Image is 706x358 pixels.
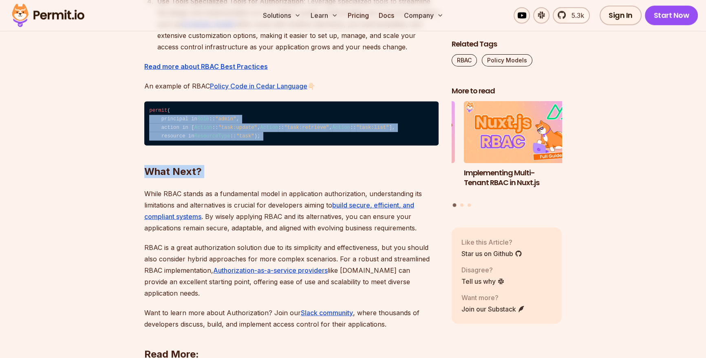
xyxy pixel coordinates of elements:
p: Want to learn more about Authorization? Join our , where thousands of developers discuss, build, ... [144,307,439,330]
li: 1 of 3 [464,101,574,198]
code: ( principal in :: , action in [ :: , :: , :: ], resource in :: ); [144,102,439,146]
span: Action [260,125,278,130]
span: 5.3k [567,11,584,20]
a: Tell us why [461,276,505,286]
button: Go to slide 1 [453,203,457,207]
span: "task:update" [218,125,257,130]
p: RBAC is a great authorization solution due to its simplicity and effectiveness, but you should al... [144,242,439,299]
a: 5.3k [553,7,590,24]
a: Policy Code in Cedar Language [210,82,307,90]
a: Read more about RBAC Best Practices [144,62,268,71]
button: Company [401,7,447,24]
img: Permit logo [8,2,88,29]
a: Star us on Github [461,248,522,258]
img: Implementing Multi-Tenant RBAC in Nuxt.js [464,101,574,163]
a: RBAC [452,54,477,66]
a: Implementing Multi-Tenant RBAC in Nuxt.jsImplementing Multi-Tenant RBAC in Nuxt.js [464,101,574,198]
span: Action [194,125,212,130]
p: Disagree? [461,265,505,274]
button: Solutions [260,7,304,24]
a: Authorization-as-a-service providers [213,266,328,274]
span: "admin" [215,116,236,122]
span: ResourceType [194,133,230,139]
button: Go to slide 3 [468,203,471,206]
strong: What Next? [144,166,202,177]
h2: Related Tags [452,39,562,49]
button: Learn [307,7,341,24]
a: Policy Models [482,54,532,66]
div: Posts [452,101,562,208]
h3: Implementing Multi-Tenant RBAC in Nuxt.js [464,168,574,188]
a: Slack community [301,309,353,317]
h2: More to read [452,86,562,96]
p: Like this Article? [461,237,522,247]
span: "task:list" [356,125,389,130]
a: Start Now [645,6,698,25]
span: "task:retrieve" [284,125,329,130]
span: Action [332,125,350,130]
span: Role [197,116,209,122]
p: While RBAC stands as a fundamental model in application authorization, understanding its limitati... [144,188,439,234]
button: Go to slide 2 [460,203,463,206]
a: Join our Substack [461,304,525,314]
span: permit [149,108,167,113]
p: Want more? [461,292,525,302]
a: Docs [375,7,397,24]
span: "task" [236,133,254,139]
p: An example of RBAC 👇🏻 [144,80,439,92]
a: Sign In [600,6,642,25]
a: Pricing [344,7,372,24]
